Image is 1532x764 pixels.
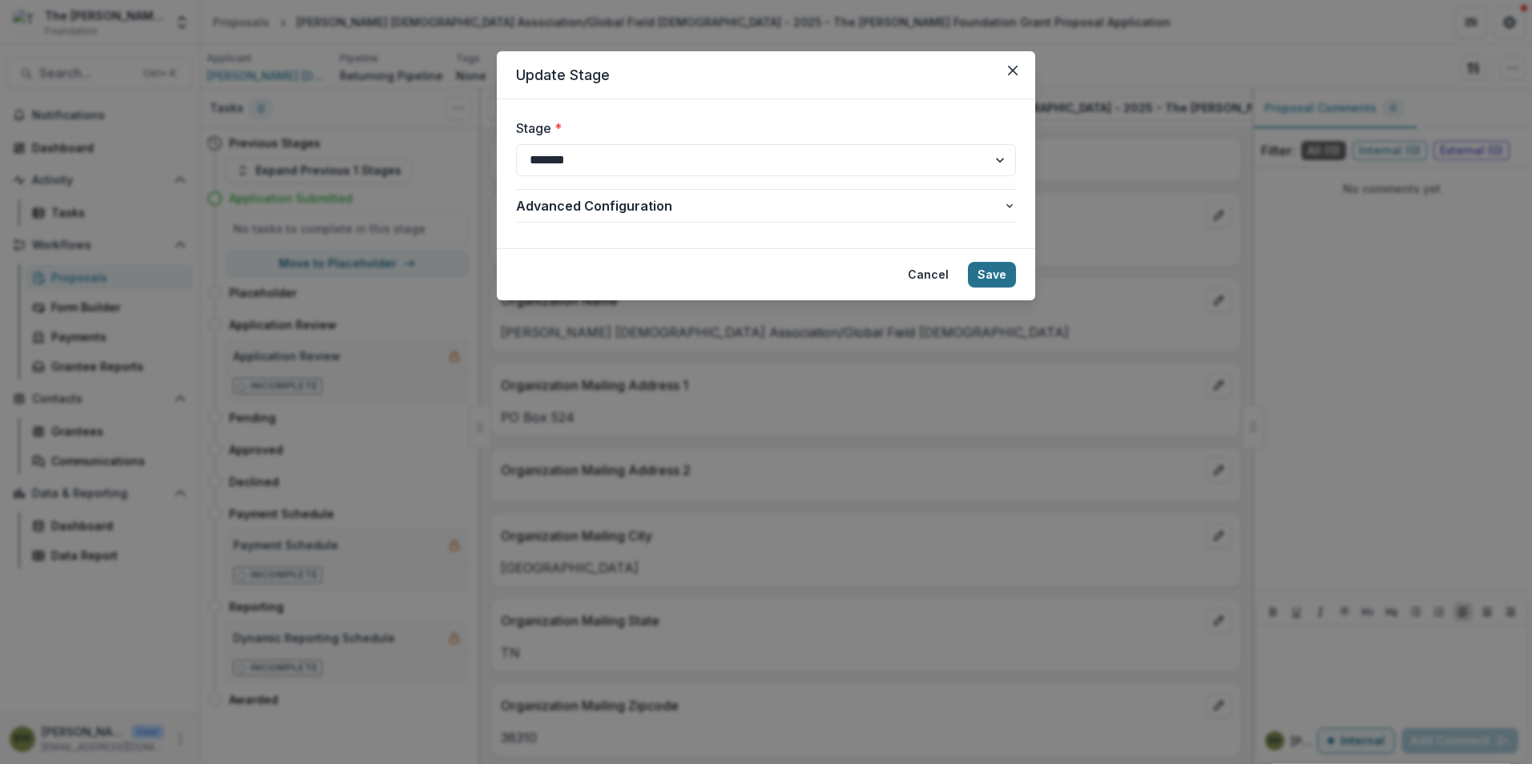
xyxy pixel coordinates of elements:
span: Advanced Configuration [516,196,1003,215]
button: Close [1000,58,1026,83]
button: Cancel [898,262,958,288]
button: Save [968,262,1016,288]
button: Advanced Configuration [516,190,1016,222]
header: Update Stage [497,51,1035,99]
label: Stage [516,119,1006,138]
